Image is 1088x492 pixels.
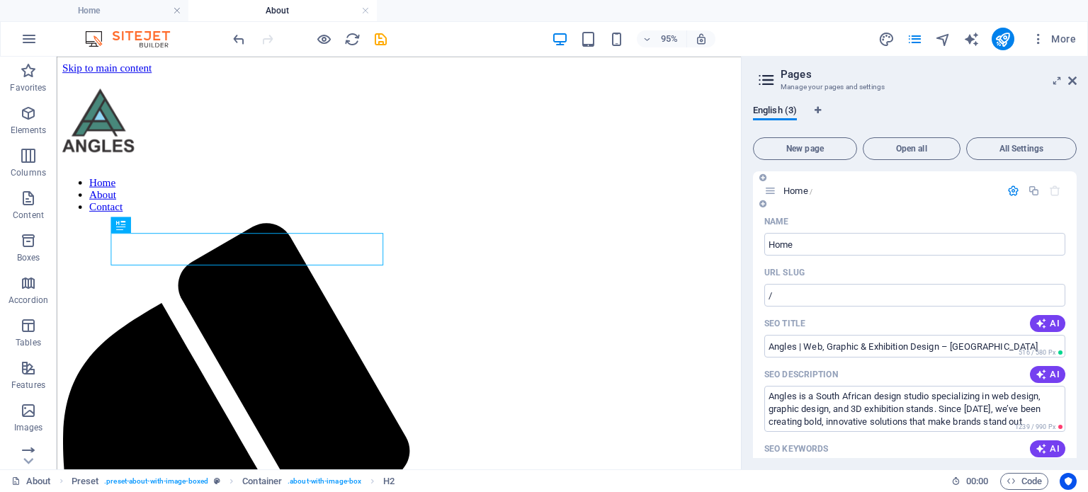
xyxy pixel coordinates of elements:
span: More [1031,32,1076,46]
span: Click to select. Double-click to edit [72,473,99,490]
span: AI [1036,369,1060,380]
span: Click to select. Double-click to edit [383,473,395,490]
button: Click here to leave preview mode and continue editing [315,30,332,47]
i: On resize automatically adjust zoom level to fit chosen device. [695,33,708,45]
i: Save (Ctrl+S) [373,31,389,47]
button: AI [1030,366,1065,383]
p: SEO Description [764,369,838,380]
button: design [878,30,895,47]
h6: 95% [658,30,681,47]
span: Click to select. Double-click to edit [242,473,282,490]
span: 516 / 580 Px [1019,349,1055,356]
span: Code [1007,473,1042,490]
div: Home/ [779,186,1000,195]
button: Code [1000,473,1048,490]
p: URL SLUG [764,267,805,278]
i: AI Writer [963,31,980,47]
p: Images [14,422,43,433]
label: The page title in search results and browser tabs [764,318,805,329]
p: Elements [11,125,47,136]
img: Editor Logo [81,30,188,47]
button: text_generator [963,30,980,47]
textarea: Angles is a South African design studio specializing in web design, graphic design, and 3D exhibi... [764,386,1065,432]
input: Last part of the URL for this page [764,284,1065,307]
h2: Pages [781,68,1077,81]
p: Tables [16,337,41,348]
button: AI [1030,440,1065,457]
i: This element is a customizable preset [214,477,220,485]
span: AI [1036,443,1060,454]
span: AI [1036,318,1060,329]
a: Click to cancel selection. Double-click to open Pages [11,473,51,490]
span: Open all [869,144,954,153]
h6: Session time [951,473,989,490]
span: Calculated pixel length in search results [1016,348,1065,357]
div: Language Tabs [753,105,1077,132]
span: . about-with-image-box [288,473,361,490]
i: Undo: Change pages (Ctrl+Z) [231,31,247,47]
div: The startpage cannot be deleted [1049,185,1061,197]
i: Pages (Ctrl+Alt+S) [907,31,923,47]
span: / [810,188,812,195]
p: Boxes [17,252,40,263]
p: Features [11,379,45,391]
button: Usercentrics [1060,473,1077,490]
p: Accordion [8,294,48,306]
p: Favorites [10,82,46,93]
i: Publish [994,31,1011,47]
span: 1239 / 990 Px [1015,423,1055,430]
a: Skip to main content [6,6,100,18]
span: 00 00 [966,473,988,490]
button: All Settings [966,137,1077,160]
button: navigator [935,30,952,47]
span: : [976,476,978,486]
p: Name [764,216,788,227]
button: More [1026,28,1082,50]
p: Content [13,210,44,221]
h4: About [188,3,377,18]
h3: Manage your pages and settings [781,81,1048,93]
input: The page title in search results and browser tabs [764,335,1065,357]
span: All Settings [973,144,1070,153]
button: Open all [863,137,960,160]
i: Design (Ctrl+Alt+Y) [878,31,895,47]
button: 95% [637,30,687,47]
p: Columns [11,167,46,178]
button: pages [907,30,924,47]
button: AI [1030,315,1065,332]
nav: breadcrumb [72,473,395,490]
span: . preset-about-with-image-boxed [104,473,208,490]
label: Last part of the URL for this page [764,267,805,278]
p: SEO Title [764,318,805,329]
button: reload [344,30,361,47]
span: Calculated pixel length in search results [1012,422,1065,432]
span: New page [759,144,851,153]
span: Home [783,185,812,196]
button: undo [230,30,247,47]
button: save [372,30,389,47]
p: SEO Keywords [764,443,828,454]
i: Reload page [344,31,361,47]
button: publish [992,28,1014,50]
button: New page [753,137,857,160]
span: English (3) [753,102,797,122]
i: Navigator [935,31,951,47]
